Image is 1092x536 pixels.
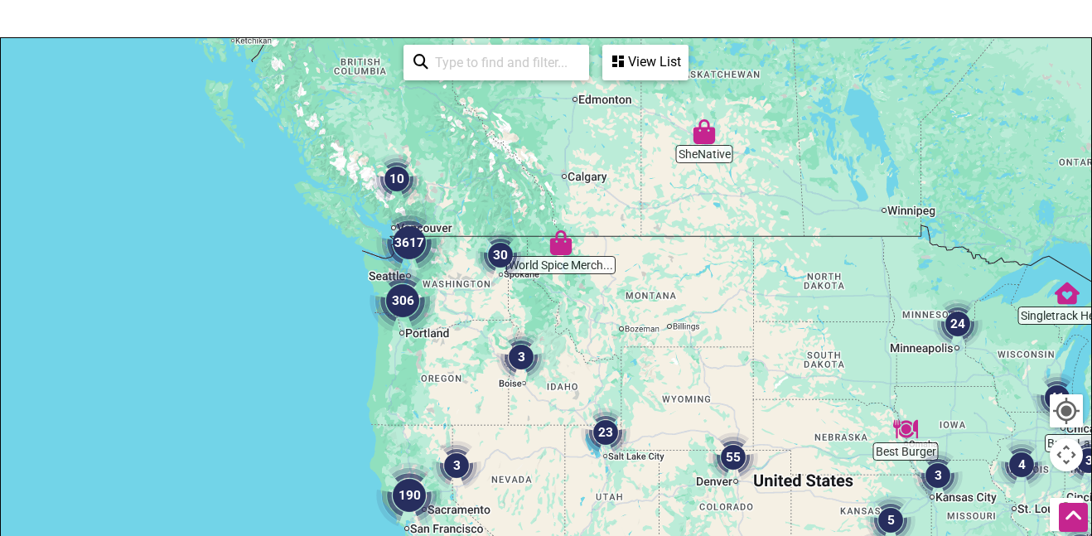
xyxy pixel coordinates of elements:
[708,432,758,482] div: 55
[548,230,573,255] div: World Spice Merchants
[997,440,1046,490] div: 4
[476,230,525,280] div: 30
[1050,498,1083,531] button: Drag Pegman onto the map to open Street View
[1032,373,1082,423] div: 41
[496,332,546,382] div: 3
[692,119,717,144] div: SheNative
[893,417,918,442] div: Best Burger
[370,268,436,334] div: 306
[403,45,589,80] div: Type to search and filter
[376,210,442,276] div: 3617
[432,441,481,490] div: 3
[428,46,579,79] input: Type to find and filter...
[376,462,442,529] div: 190
[913,451,963,500] div: 3
[1050,394,1083,427] button: Your Location
[372,154,422,204] div: 10
[1050,438,1083,471] button: Map camera controls
[602,45,689,80] div: See a list of the visible businesses
[604,46,687,78] div: View List
[933,299,983,349] div: 24
[581,408,631,457] div: 23
[1059,503,1088,532] div: Scroll Back to Top
[1055,281,1080,306] div: Singletrack Health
